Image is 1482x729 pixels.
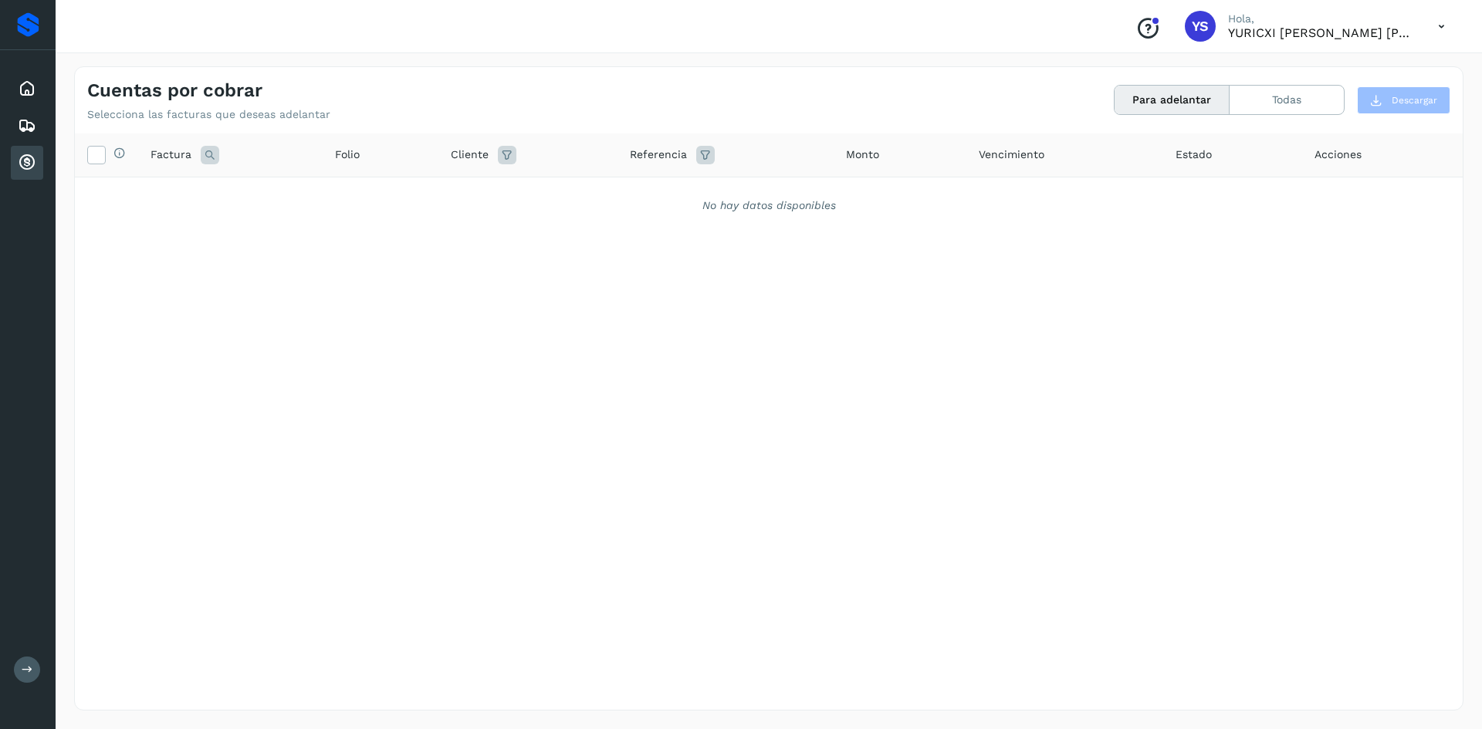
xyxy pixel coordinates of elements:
p: YURICXI SARAHI CANIZALES AMPARO [1228,25,1413,40]
span: Vencimiento [979,147,1044,163]
button: Para adelantar [1115,86,1230,114]
button: Todas [1230,86,1344,114]
span: Descargar [1392,93,1437,107]
div: Embarques [11,109,43,143]
button: Descargar [1357,86,1450,114]
span: Monto [846,147,879,163]
span: Acciones [1315,147,1362,163]
span: Factura [151,147,191,163]
p: Hola, [1228,12,1413,25]
div: Cuentas por cobrar [11,146,43,180]
span: Cliente [451,147,489,163]
span: Referencia [630,147,687,163]
span: Estado [1176,147,1212,163]
span: Folio [335,147,360,163]
h4: Cuentas por cobrar [87,79,262,102]
div: Inicio [11,72,43,106]
div: No hay datos disponibles [95,197,1443,214]
p: Selecciona las facturas que deseas adelantar [87,108,330,121]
